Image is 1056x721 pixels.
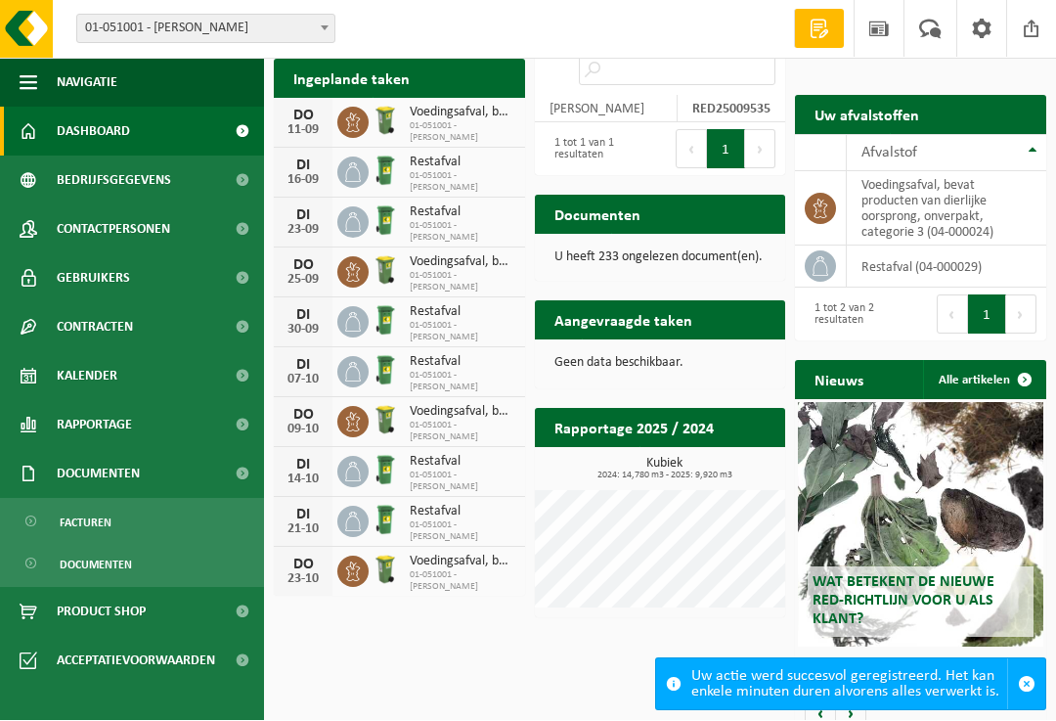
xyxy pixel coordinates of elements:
[410,106,515,121] span: Voedingsafval, bevat producten van dierlijke oorsprong, onverpakt, categorie 3
[284,258,323,274] div: DO
[57,59,117,108] span: Navigatie
[284,408,323,424] div: DO
[410,305,515,321] span: Restafval
[57,588,146,637] span: Product Shop
[410,156,515,171] span: Restafval
[60,505,111,542] span: Facturen
[274,60,429,98] h2: Ingeplande taken
[57,401,132,450] span: Rapportage
[369,254,402,288] img: WB-0140-HPE-GN-50
[535,301,712,339] h2: Aangevraagde taken
[968,295,1006,335] button: 1
[410,221,515,245] span: 01-051001 - [PERSON_NAME]
[284,508,323,523] div: DI
[284,558,323,573] div: DO
[284,208,323,224] div: DI
[410,121,515,145] span: 01-051001 - [PERSON_NAME]
[861,146,917,161] span: Afvalstof
[369,354,402,387] img: WB-0240-HPE-GN-01
[57,637,215,686] span: Acceptatievoorwaarden
[410,471,515,494] span: 01-051001 - [PERSON_NAME]
[284,374,323,387] div: 07-10
[284,358,323,374] div: DI
[369,404,402,437] img: WB-0140-HPE-GN-50
[410,255,515,271] span: Voedingsafval, bevat producten van dierlijke oorsprong, onverpakt, categorie 3
[284,274,323,288] div: 25-09
[369,204,402,238] img: WB-0240-HPE-GN-01
[284,308,323,324] div: DI
[369,304,402,338] img: WB-0240-HPE-GN-01
[5,546,259,583] a: Documenten
[284,174,323,188] div: 16-09
[369,105,402,138] img: WB-0140-HPE-GN-50
[57,254,130,303] span: Gebruikers
[923,361,1044,400] a: Alle artikelen
[410,271,515,294] span: 01-051001 - [PERSON_NAME]
[57,303,133,352] span: Contracten
[847,172,1046,247] td: voedingsafval, bevat producten van dierlijke oorsprong, onverpakt, categorie 3 (04-000024)
[798,403,1044,648] a: Wat betekent de nieuwe RED-richtlijn voor u als klant?
[639,447,783,486] a: Bekijk rapportage
[805,293,910,337] div: 1 tot 2 van 2 resultaten
[57,157,171,205] span: Bedrijfsgegevens
[410,455,515,471] span: Restafval
[284,523,323,537] div: 21-10
[795,96,939,134] h2: Uw afvalstoffen
[691,659,1007,710] div: Uw actie werd succesvol geregistreerd. Het kan enkele minuten duren alvorens alles verwerkt is.
[5,504,259,541] a: Facturen
[57,108,130,157] span: Dashboard
[284,473,323,487] div: 14-10
[284,458,323,473] div: DI
[57,205,170,254] span: Contactpersonen
[410,371,515,394] span: 01-051001 - [PERSON_NAME]
[410,355,515,371] span: Restafval
[545,128,650,171] div: 1 tot 1 van 1 resultaten
[1006,295,1036,335] button: Next
[284,124,323,138] div: 11-09
[937,295,968,335] button: Previous
[410,555,515,570] span: Voedingsafval, bevat producten van dierlijke oorsprong, onverpakt, categorie 3
[554,251,767,265] p: U heeft 233 ongelezen document(en).
[410,171,515,195] span: 01-051001 - [PERSON_NAME]
[369,554,402,587] img: WB-0140-HPE-GN-50
[707,130,745,169] button: 1
[545,472,786,481] span: 2024: 14,780 m3 - 2025: 9,920 m3
[535,409,733,447] h2: Rapportage 2025 / 2024
[369,155,402,188] img: WB-0240-HPE-GN-01
[813,575,994,628] span: Wat betekent de nieuwe RED-richtlijn voor u als klant?
[545,458,786,481] h3: Kubiek
[410,520,515,544] span: 01-051001 - [PERSON_NAME]
[284,224,323,238] div: 23-09
[554,357,767,371] p: Geen data beschikbaar.
[284,573,323,587] div: 23-10
[369,504,402,537] img: WB-0240-HPE-GN-01
[410,570,515,594] span: 01-051001 - [PERSON_NAME]
[77,16,334,43] span: 01-051001 - DEMUYNCK ALAIN - WERVIK
[284,424,323,437] div: 09-10
[57,450,140,499] span: Documenten
[745,130,775,169] button: Next
[676,130,707,169] button: Previous
[692,103,770,117] strong: RED25009535
[535,96,678,123] td: [PERSON_NAME]
[369,454,402,487] img: WB-0240-HPE-GN-01
[535,196,660,234] h2: Documenten
[60,547,132,584] span: Documenten
[410,205,515,221] span: Restafval
[410,505,515,520] span: Restafval
[847,247,1046,289] td: restafval (04-000029)
[284,158,323,174] div: DI
[284,109,323,124] div: DO
[410,421,515,444] span: 01-051001 - [PERSON_NAME]
[57,352,117,401] span: Kalender
[76,15,335,44] span: 01-051001 - DEMUYNCK ALAIN - WERVIK
[795,361,883,399] h2: Nieuws
[284,324,323,338] div: 30-09
[410,321,515,344] span: 01-051001 - [PERSON_NAME]
[410,405,515,421] span: Voedingsafval, bevat producten van dierlijke oorsprong, onverpakt, categorie 3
